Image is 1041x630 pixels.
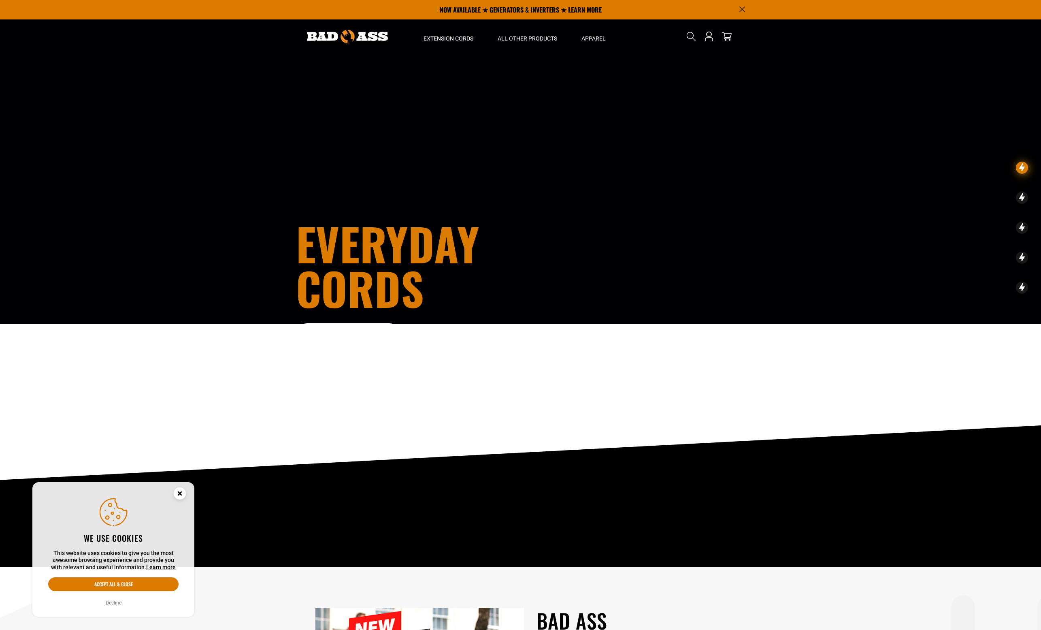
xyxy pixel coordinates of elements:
[569,19,618,53] summary: Apparel
[48,533,179,543] h2: We use cookies
[48,550,179,571] p: This website uses cookies to give you the most awesome browsing experience and provide you with r...
[32,482,194,617] aside: Cookie Consent
[581,35,606,42] span: Apparel
[48,577,179,591] button: Accept all & close
[485,19,569,53] summary: All Other Products
[498,35,557,42] span: All Other Products
[296,323,401,346] a: Shop Outdoor/Indoor
[411,19,485,53] summary: Extension Cords
[424,35,473,42] span: Extension Cords
[307,30,388,43] img: Bad Ass Extension Cords
[296,221,566,310] h1: Everyday cords
[685,30,698,43] summary: Search
[103,599,124,607] button: Decline
[146,564,176,570] a: Learn more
